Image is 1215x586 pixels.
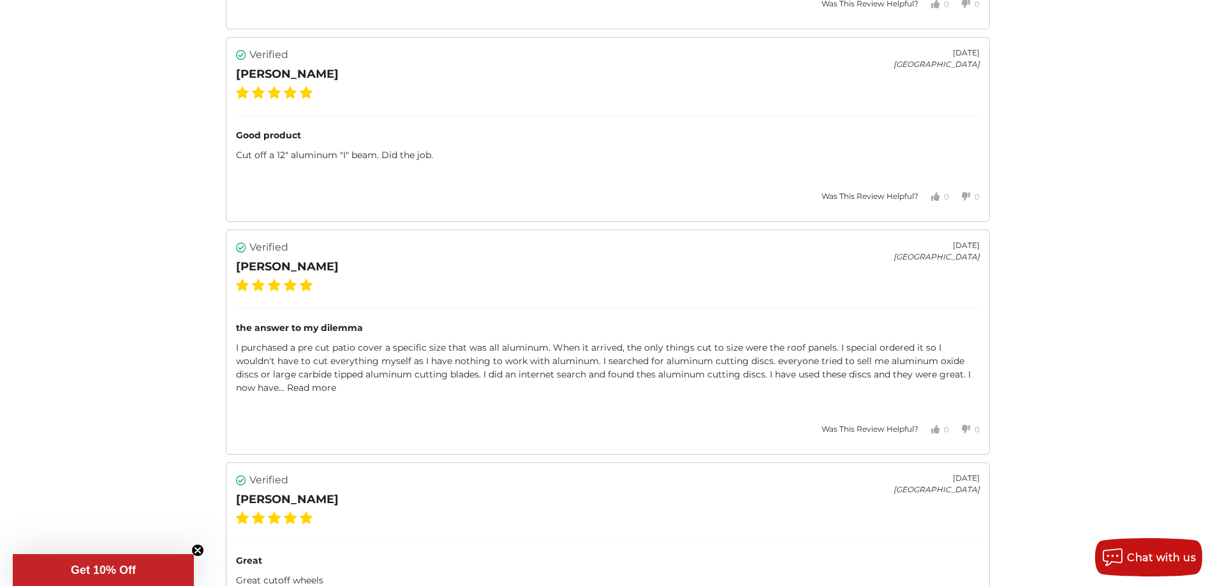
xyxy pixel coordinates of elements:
[236,554,980,568] div: Great
[252,511,265,524] label: 2 Stars
[268,279,281,291] label: 3 Stars
[821,423,918,435] div: Was This Review Helpful?
[249,47,288,62] span: Verified
[191,544,204,557] button: Close teaser
[236,475,246,485] i: Verified user
[949,181,980,212] button: Votes Down
[236,321,980,335] div: the answer to my dilemma
[236,50,246,60] i: Verified user
[284,279,297,291] label: 4 Stars
[300,86,313,99] label: 5 Stars
[284,86,297,99] label: 4 Stars
[284,511,297,524] label: 4 Stars
[894,484,980,495] div: [GEOGRAPHIC_DATA]
[1127,552,1196,564] span: Chat with us
[894,472,980,484] div: [DATE]
[894,47,980,59] div: [DATE]
[300,511,313,524] label: 5 Stars
[821,191,918,202] div: Was This Review Helpful?
[944,425,949,434] span: 0
[894,59,980,70] div: [GEOGRAPHIC_DATA]
[918,181,949,212] button: Votes Up
[770,369,968,380] span: I have used these discs and they were great.
[249,240,288,255] span: Verified
[975,425,980,434] span: 0
[268,86,281,99] label: 3 Stars
[287,382,336,393] a: Read more
[236,575,323,586] span: Great cutoff wheels
[236,86,249,99] label: 1 Star
[236,279,249,291] label: 1 Star
[252,86,265,99] label: 2 Stars
[381,149,433,161] span: Did the job.
[949,414,980,444] button: Votes Down
[300,279,313,291] label: 5 Stars
[236,66,339,83] div: [PERSON_NAME]
[236,129,980,142] div: Good product
[252,279,265,291] label: 2 Stars
[249,472,288,488] span: Verified
[236,149,381,161] span: Cut off a 12" aluminum "I" beam.
[236,491,339,508] div: [PERSON_NAME]
[894,240,980,251] div: [DATE]
[236,342,553,353] span: I purchased a pre cut patio cover a specific size that was all aluminum.
[975,192,980,201] span: 0
[236,258,339,275] div: [PERSON_NAME]
[236,511,249,524] label: 1 Star
[553,342,841,353] span: When it arrived, the only things cut to size were the roof panels.
[236,242,246,253] i: Verified user
[13,554,194,586] div: Get 10% OffClose teaser
[71,564,136,576] span: Get 10% Off
[918,414,949,444] button: Votes Up
[1095,538,1202,576] button: Chat with us
[894,251,980,263] div: [GEOGRAPHIC_DATA]
[268,511,281,524] label: 3 Stars
[483,369,770,380] span: I did an internet search and found thes aluminum cutting discs.
[944,192,949,201] span: 0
